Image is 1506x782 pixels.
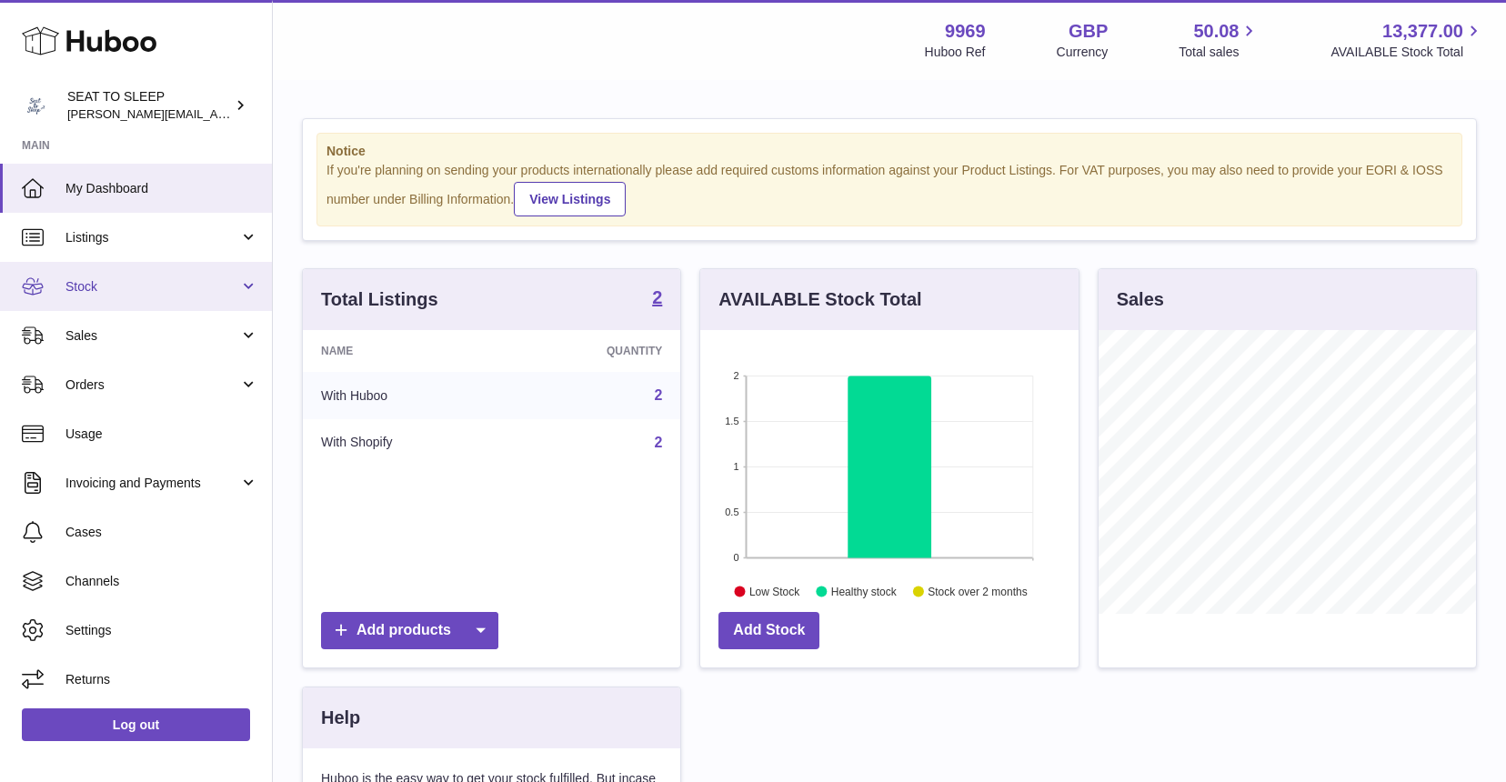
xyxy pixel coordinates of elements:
span: 50.08 [1193,19,1239,44]
text: 2 [734,370,739,381]
span: Usage [65,426,258,443]
th: Quantity [507,330,680,372]
a: Add products [321,612,498,649]
strong: Notice [326,143,1452,160]
h3: Help [321,706,360,730]
td: With Shopify [303,419,507,466]
text: 0.5 [726,506,739,517]
strong: 2 [652,288,662,306]
a: View Listings [514,182,626,216]
a: Log out [22,708,250,741]
span: Channels [65,573,258,590]
a: 2 [654,387,662,403]
text: Healthy stock [831,585,898,597]
div: Huboo Ref [925,44,986,61]
span: Cases [65,524,258,541]
span: Total sales [1179,44,1260,61]
td: With Huboo [303,372,507,419]
a: 13,377.00 AVAILABLE Stock Total [1330,19,1484,61]
text: Stock over 2 months [929,585,1028,597]
span: AVAILABLE Stock Total [1330,44,1484,61]
span: 13,377.00 [1382,19,1463,44]
text: 0 [734,552,739,563]
th: Name [303,330,507,372]
strong: 9969 [945,19,986,44]
h3: AVAILABLE Stock Total [718,287,921,312]
span: My Dashboard [65,180,258,197]
span: Stock [65,278,239,296]
a: 2 [654,435,662,450]
span: Listings [65,229,239,246]
strong: GBP [1069,19,1108,44]
div: SEAT TO SLEEP [67,88,231,123]
text: 1 [734,461,739,472]
a: 2 [652,288,662,310]
span: [PERSON_NAME][EMAIL_ADDRESS][DOMAIN_NAME] [67,106,365,121]
span: Orders [65,376,239,394]
a: Add Stock [718,612,819,649]
span: Settings [65,622,258,639]
span: Invoicing and Payments [65,475,239,492]
text: 1.5 [726,416,739,426]
h3: Sales [1117,287,1164,312]
img: amy@seattosleep.co.uk [22,92,49,119]
h3: Total Listings [321,287,438,312]
div: If you're planning on sending your products internationally please add required customs informati... [326,162,1452,216]
span: Sales [65,327,239,345]
text: Low Stock [749,585,800,597]
a: 50.08 Total sales [1179,19,1260,61]
div: Currency [1057,44,1109,61]
span: Returns [65,671,258,688]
